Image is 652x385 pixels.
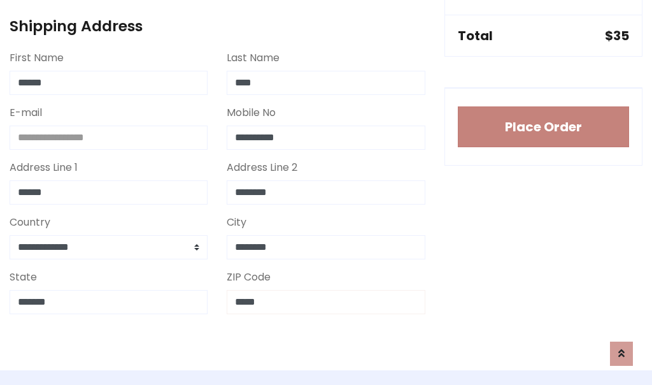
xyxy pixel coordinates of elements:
[613,27,629,45] span: 35
[458,28,493,43] h5: Total
[227,215,246,230] label: City
[10,215,50,230] label: Country
[10,105,42,120] label: E-mail
[10,270,37,285] label: State
[10,50,64,66] label: First Name
[10,17,425,35] h4: Shipping Address
[10,160,78,175] label: Address Line 1
[605,28,629,43] h5: $
[227,50,280,66] label: Last Name
[227,105,276,120] label: Mobile No
[227,270,271,285] label: ZIP Code
[227,160,297,175] label: Address Line 2
[458,106,629,147] button: Place Order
